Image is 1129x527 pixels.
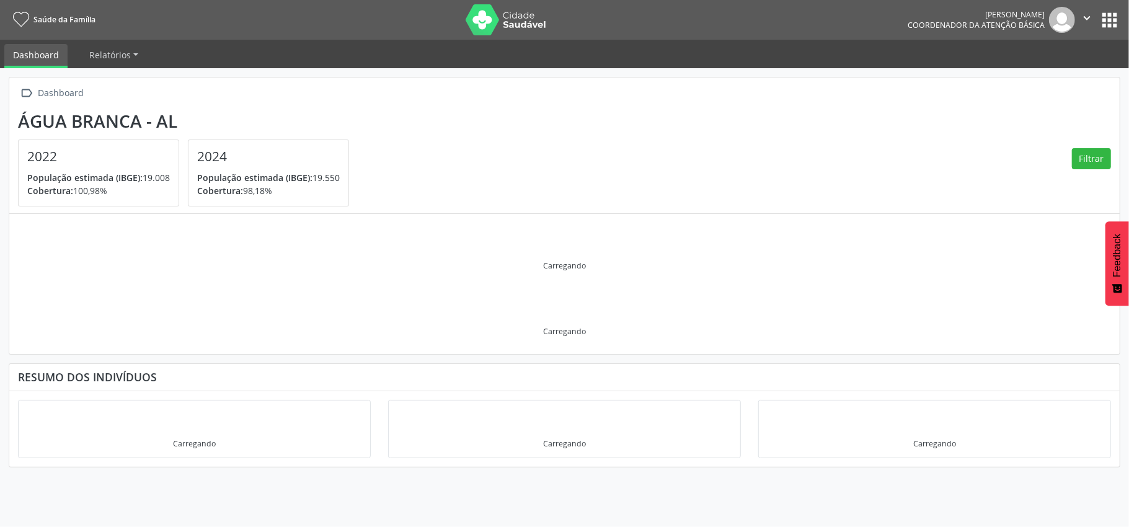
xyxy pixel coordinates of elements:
div: Água Branca - AL [18,111,358,131]
div: [PERSON_NAME] [908,9,1045,20]
div: Resumo dos indivíduos [18,370,1111,384]
p: 19.008 [27,171,170,184]
div: Dashboard [36,84,86,102]
div: Carregando [543,326,586,337]
span: Feedback [1112,234,1123,277]
h4: 2024 [197,149,340,164]
i:  [1080,11,1094,25]
p: 100,98% [27,184,170,197]
span: Saúde da Família [33,14,95,25]
i:  [18,84,36,102]
a: Relatórios [81,44,147,66]
a: Dashboard [4,44,68,68]
button:  [1075,7,1099,33]
button: apps [1099,9,1120,31]
a: Saúde da Família [9,9,95,30]
h4: 2022 [27,149,170,164]
span: Relatórios [89,49,131,61]
img: img [1049,7,1075,33]
div: Carregando [173,438,216,449]
p: 98,18% [197,184,340,197]
span: Cobertura: [197,185,243,197]
a:  Dashboard [18,84,86,102]
p: 19.550 [197,171,340,184]
span: Cobertura: [27,185,73,197]
div: Carregando [543,260,586,271]
button: Feedback - Mostrar pesquisa [1105,221,1129,306]
span: População estimada (IBGE): [197,172,312,184]
div: Carregando [543,438,586,449]
span: Coordenador da Atenção Básica [908,20,1045,30]
div: Carregando [913,438,956,449]
span: População estimada (IBGE): [27,172,143,184]
button: Filtrar [1072,148,1111,169]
